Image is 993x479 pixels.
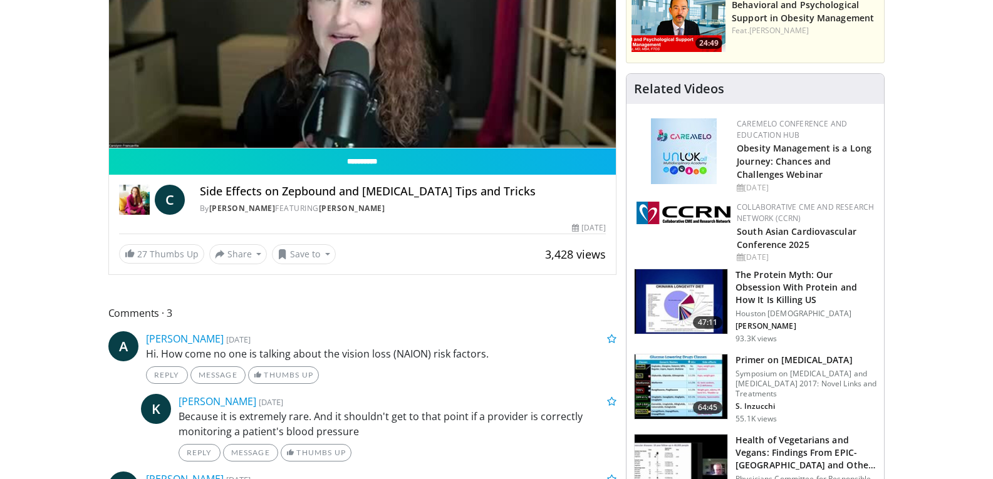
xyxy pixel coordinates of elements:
img: a04ee3ba-8487-4636-b0fb-5e8d268f3737.png.150x105_q85_autocrop_double_scale_upscale_version-0.2.png [637,202,730,224]
a: [PERSON_NAME] [749,25,809,36]
a: 47:11 The Protein Myth: Our Obsession With Protein and How It Is Killing US Houston [DEMOGRAPHIC_... [634,269,876,344]
a: Collaborative CME and Research Network (CCRN) [737,202,874,224]
a: 64:45 Primer on [MEDICAL_DATA] Symposium on [MEDICAL_DATA] and [MEDICAL_DATA] 2017: Novel Links a... [634,354,876,424]
img: Dr. Carolynn Francavilla [119,185,150,215]
p: Because it is extremely rare. And it shouldn't get to that point if a provider is correctly monit... [179,409,617,439]
span: Comments 3 [108,305,617,321]
a: Thumbs Up [281,444,351,461]
a: C [155,185,185,215]
span: 24:49 [695,38,722,49]
div: [DATE] [572,222,606,234]
a: K [141,394,171,424]
p: 93.3K views [736,334,777,344]
small: [DATE] [259,396,283,408]
p: Symposium on [MEDICAL_DATA] and [MEDICAL_DATA] 2017: Novel Links and Treatments [736,369,876,399]
div: Feat. [732,25,879,36]
a: Obesity Management is a Long Journey: Chances and Challenges Webinar [737,142,871,180]
h4: Side Effects on Zepbound and [MEDICAL_DATA] Tips and Tricks [200,185,606,198]
a: CaReMeLO Conference and Education Hub [737,118,847,140]
span: 3,428 views [545,247,606,262]
div: [DATE] [737,182,874,193]
p: S. Inzucchi [736,401,876,411]
p: Hi. How come no one is talking about the vision loss (NAION) risk factors. [146,346,617,361]
p: 55.1K views [736,414,777,424]
h4: Related Videos [634,81,724,96]
span: 27 [137,248,147,260]
a: A [108,331,138,361]
a: Thumbs Up [248,366,319,384]
button: Save to [272,244,336,264]
a: Message [223,444,278,461]
a: Message [190,366,246,384]
small: [DATE] [226,334,251,345]
p: Houston [DEMOGRAPHIC_DATA] [736,309,876,319]
a: Reply [146,366,188,384]
button: Share [209,244,268,264]
a: [PERSON_NAME] [209,203,276,214]
span: 64:45 [693,401,723,414]
a: Reply [179,444,221,461]
h3: The Protein Myth: Our Obsession With Protein and How It Is Killing US [736,269,876,306]
a: [PERSON_NAME] [319,203,385,214]
a: 27 Thumbs Up [119,244,204,264]
img: 45df64a9-a6de-482c-8a90-ada250f7980c.png.150x105_q85_autocrop_double_scale_upscale_version-0.2.jpg [651,118,717,184]
img: 022d2313-3eaa-4549-99ac-ae6801cd1fdc.150x105_q85_crop-smart_upscale.jpg [635,354,727,420]
h3: Primer on [MEDICAL_DATA] [736,354,876,366]
img: b7b8b05e-5021-418b-a89a-60a270e7cf82.150x105_q85_crop-smart_upscale.jpg [635,269,727,334]
div: By FEATURING [200,203,606,214]
a: [PERSON_NAME] [179,394,256,408]
a: [PERSON_NAME] [146,332,224,346]
div: [DATE] [737,252,874,263]
a: South Asian Cardiovascular Conference 2025 [737,225,856,250]
span: 47:11 [693,316,723,329]
p: [PERSON_NAME] [736,321,876,331]
h3: Health of Vegetarians and Vegans: Findings From EPIC-[GEOGRAPHIC_DATA] and Othe… [736,434,876,471]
